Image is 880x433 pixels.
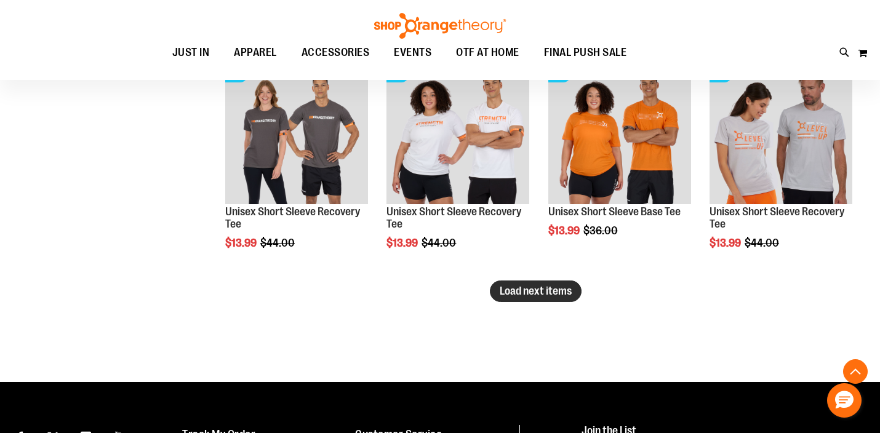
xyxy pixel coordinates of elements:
[372,13,508,39] img: Shop Orangetheory
[710,62,852,204] img: Product image for Unisex Short Sleeve Recovery Tee
[225,205,360,230] a: Unisex Short Sleeve Recovery Tee
[710,237,743,249] span: $13.99
[745,237,781,249] span: $44.00
[234,39,277,66] span: APPAREL
[386,62,529,204] img: Product image for Unisex Short Sleeve Recovery Tee
[542,55,697,268] div: product
[490,280,582,302] button: Load next items
[532,39,639,67] a: FINAL PUSH SALE
[548,62,691,204] img: Product image for Unisex Short Sleeve Base Tee
[827,383,862,418] button: Hello, have a question? Let’s chat.
[386,62,529,206] a: Product image for Unisex Short Sleeve Recovery TeeSALE
[456,39,519,66] span: OTF AT HOME
[289,39,382,67] a: ACCESSORIES
[302,39,370,66] span: ACCESSORIES
[548,205,681,218] a: Unisex Short Sleeve Base Tee
[386,237,420,249] span: $13.99
[444,39,532,67] a: OTF AT HOME
[710,62,852,206] a: Product image for Unisex Short Sleeve Recovery TeeSALE
[843,359,868,384] button: Back To Top
[160,39,222,67] a: JUST IN
[380,55,535,280] div: product
[703,55,858,280] div: product
[225,62,368,204] img: Product image for Unisex Short Sleeve Recovery Tee
[394,39,431,66] span: EVENTS
[225,237,258,249] span: $13.99
[222,39,289,66] a: APPAREL
[219,55,374,280] div: product
[710,205,844,230] a: Unisex Short Sleeve Recovery Tee
[260,237,297,249] span: $44.00
[172,39,210,66] span: JUST IN
[583,224,620,237] span: $36.00
[548,62,691,206] a: Product image for Unisex Short Sleeve Base TeeSALE
[422,237,458,249] span: $44.00
[544,39,627,66] span: FINAL PUSH SALE
[382,39,444,67] a: EVENTS
[500,285,572,297] span: Load next items
[548,224,582,237] span: $13.99
[225,62,368,206] a: Product image for Unisex Short Sleeve Recovery TeeSALE
[386,205,521,230] a: Unisex Short Sleeve Recovery Tee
